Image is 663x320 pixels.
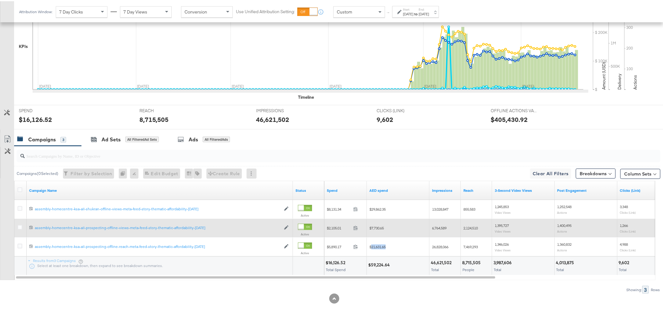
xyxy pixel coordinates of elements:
div: 0 [119,167,130,177]
span: 855,583 [463,206,475,210]
text: Delivery [617,72,623,88]
sub: Clicks (Link) [620,209,636,213]
span: 7 Day Views [123,8,147,13]
div: [DATE] [419,10,429,15]
div: Attribution Window: [19,8,53,13]
div: $16,126.52 [19,114,52,123]
sub: Actions [557,209,567,213]
label: Start: [403,6,414,10]
span: Total Spend [326,266,346,271]
div: Rows [651,286,660,291]
div: Ads [189,135,198,142]
label: Active [298,231,312,235]
div: Showing: [626,286,642,291]
span: 26,828,066 [432,243,448,248]
a: The number of times your ad was served. On mobile apps an ad is counted as served the first time ... [432,187,458,192]
label: Active [298,250,312,254]
span: SPEND [19,107,66,113]
button: Breakdowns [576,167,616,177]
a: The number of people your ad was served to. [463,187,490,192]
div: All Filtered Ads [203,135,230,141]
span: Total [619,266,627,271]
span: 1,266 [620,222,628,227]
span: 7,469,293 [463,243,478,248]
a: assembly-homecentre-ksa-all-shukran-offline-views-meta-feed-story-thematic-affordability-[DATE] [35,205,281,211]
span: Total [431,266,439,271]
button: Column Sets [620,168,660,178]
span: People [462,266,474,271]
text: Actions [633,74,638,88]
a: assembly-homecentre-ksa-all-prospecting-offline-views-meta-feed-story-thematic-affordability-[DATE] [35,224,281,229]
div: 3 [60,136,66,141]
span: 1,245,853 [495,203,509,208]
span: OFFLINE ACTIONS VALUE [491,107,538,113]
span: 1,400,495 [557,222,572,227]
sub: Video Views [495,247,511,251]
sub: Actions [557,228,567,232]
label: Active [298,212,312,216]
span: Conversion [185,8,207,13]
div: $59,224.64 [368,261,392,267]
div: KPIs [19,42,28,48]
div: All Filtered Ad Sets [125,135,159,141]
div: 9,602 [377,114,393,123]
label: End: [419,6,429,10]
span: 6,764,589 [432,224,446,229]
span: 1,252,548 [557,203,572,208]
div: 3,987,606 [493,259,514,265]
span: $2,105.01 [327,224,351,229]
div: [DATE] [403,10,414,15]
span: Custom [337,8,352,13]
label: Use Unified Attribution Setting: [236,8,295,13]
span: 7 Day Clicks [59,8,83,13]
sub: Actions [557,247,567,251]
a: assembly-homecentre-ksa-all-prospecting-offline-reach-meta-feed-story-thematic-affordability-[DATE] [35,243,281,248]
span: REACH [139,107,186,113]
div: 8,715,505 [139,114,169,123]
a: The number of actions related to your Page's posts as a result of your ad. [557,187,615,192]
a: 3.6725 [369,187,427,192]
div: 9,602 [619,259,631,265]
strong: to [414,10,419,15]
span: $21,631.65 [369,243,386,248]
text: Amount (USD) [601,61,607,88]
sub: Video Views [495,228,511,232]
a: Your campaign name. [29,187,290,192]
span: $8,131.34 [327,206,351,210]
span: $7,730.65 [369,224,384,229]
span: $5,890.17 [327,243,351,248]
div: 46,621,502 [431,259,453,265]
span: 13,028,847 [432,206,448,210]
div: 46,621,502 [256,114,289,123]
div: Ad Sets [102,135,121,142]
span: 1,346,026 [495,241,509,245]
span: 4,988 [620,241,628,245]
span: Total [494,266,502,271]
a: Shows the current state of your Ad Campaign. [295,187,322,192]
sub: Clicks (Link) [620,228,636,232]
div: 8,715,505 [462,259,483,265]
span: Total [556,266,564,271]
sub: Clicks (Link) [620,247,636,251]
a: The number of times your video was viewed for 3 seconds or more. [495,187,552,192]
div: Campaigns [28,135,56,142]
input: Search Campaigns by Name, ID or Objective [25,146,601,158]
sub: Video Views [495,209,511,213]
button: Clear All Filters [530,167,571,177]
span: IMPRESSIONS [256,107,303,113]
span: $29,862.35 [369,206,386,210]
div: 4,013,875 [556,259,576,265]
div: 3 [642,285,649,292]
div: $16,126.52 [326,259,347,265]
span: Clear All Filters [533,169,569,176]
span: CLICKS (LINK) [377,107,424,113]
span: 3,348 [620,203,628,208]
div: Campaigns ( 0 Selected) [17,170,58,175]
div: Timeline [298,93,314,99]
span: 1,360,832 [557,241,572,245]
span: 2,124,510 [463,224,478,229]
span: 1,395,727 [495,222,509,227]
